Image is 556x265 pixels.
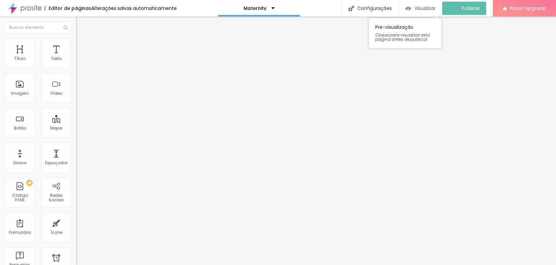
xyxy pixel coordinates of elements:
input: Buscar elemento [5,22,71,33]
img: Icone [64,26,68,29]
div: Divisor [13,161,26,165]
button: Publicar [442,2,486,15]
div: Pre-visualização [369,18,441,48]
iframe: Editor [76,17,556,265]
div: Mapa [50,126,62,131]
span: Clique para visualizar esta página antes de publicar. [375,33,435,41]
img: view-1.svg [405,6,411,11]
div: Botão [14,126,26,131]
div: Título [14,56,25,61]
div: Alterações salvas automaticamente [91,6,177,11]
span: Visualizar [414,6,436,11]
span: Fazer Upgrade [510,5,546,11]
span: Publicar [462,6,480,11]
div: Imagem [11,91,29,96]
button: Visualizar [399,2,442,15]
div: Texto [51,56,62,61]
div: Espaçador [45,161,68,165]
img: Icone [348,6,354,11]
div: Código HTML [7,193,33,203]
p: Maternity [244,6,266,11]
div: Redes Sociais [43,193,69,203]
div: Vídeo [50,91,62,96]
div: Ícone [51,230,62,235]
div: Formulário [9,230,31,235]
div: Editor de páginas [45,6,91,11]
